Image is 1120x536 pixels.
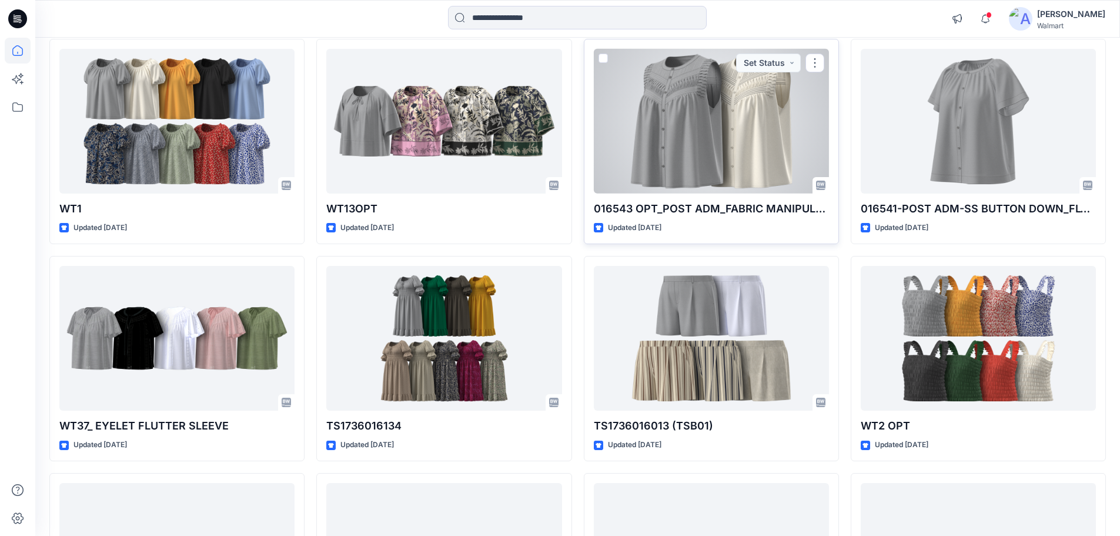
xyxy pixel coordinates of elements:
[875,439,928,451] p: Updated [DATE]
[594,266,829,411] a: TS1736016013 (TSB01)
[594,49,829,194] a: 016543 OPT_POST ADM_FABRIC MANIPULATED SHELL
[326,49,561,194] a: WT13OPT
[861,49,1096,194] a: 016541-POST ADM-SS BUTTON DOWN_FLT012
[59,49,295,194] a: WT1
[326,201,561,217] p: WT13OPT
[1037,7,1105,21] div: [PERSON_NAME]
[1037,21,1105,30] div: Walmart
[73,439,127,451] p: Updated [DATE]
[326,418,561,434] p: TS1736016134
[73,222,127,234] p: Updated [DATE]
[875,222,928,234] p: Updated [DATE]
[608,439,661,451] p: Updated [DATE]
[594,418,829,434] p: TS1736016013 (TSB01)
[326,266,561,411] a: TS1736016134
[861,418,1096,434] p: WT2 OPT
[340,222,394,234] p: Updated [DATE]
[59,201,295,217] p: WT1
[59,418,295,434] p: WT37_ EYELET FLUTTER SLEEVE
[340,439,394,451] p: Updated [DATE]
[1009,7,1032,31] img: avatar
[861,266,1096,411] a: WT2 OPT
[608,222,661,234] p: Updated [DATE]
[59,266,295,411] a: WT37_ EYELET FLUTTER SLEEVE
[861,201,1096,217] p: 016541-POST ADM-SS BUTTON DOWN_FLT012
[594,201,829,217] p: 016543 OPT_POST ADM_FABRIC MANIPULATED SHELL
